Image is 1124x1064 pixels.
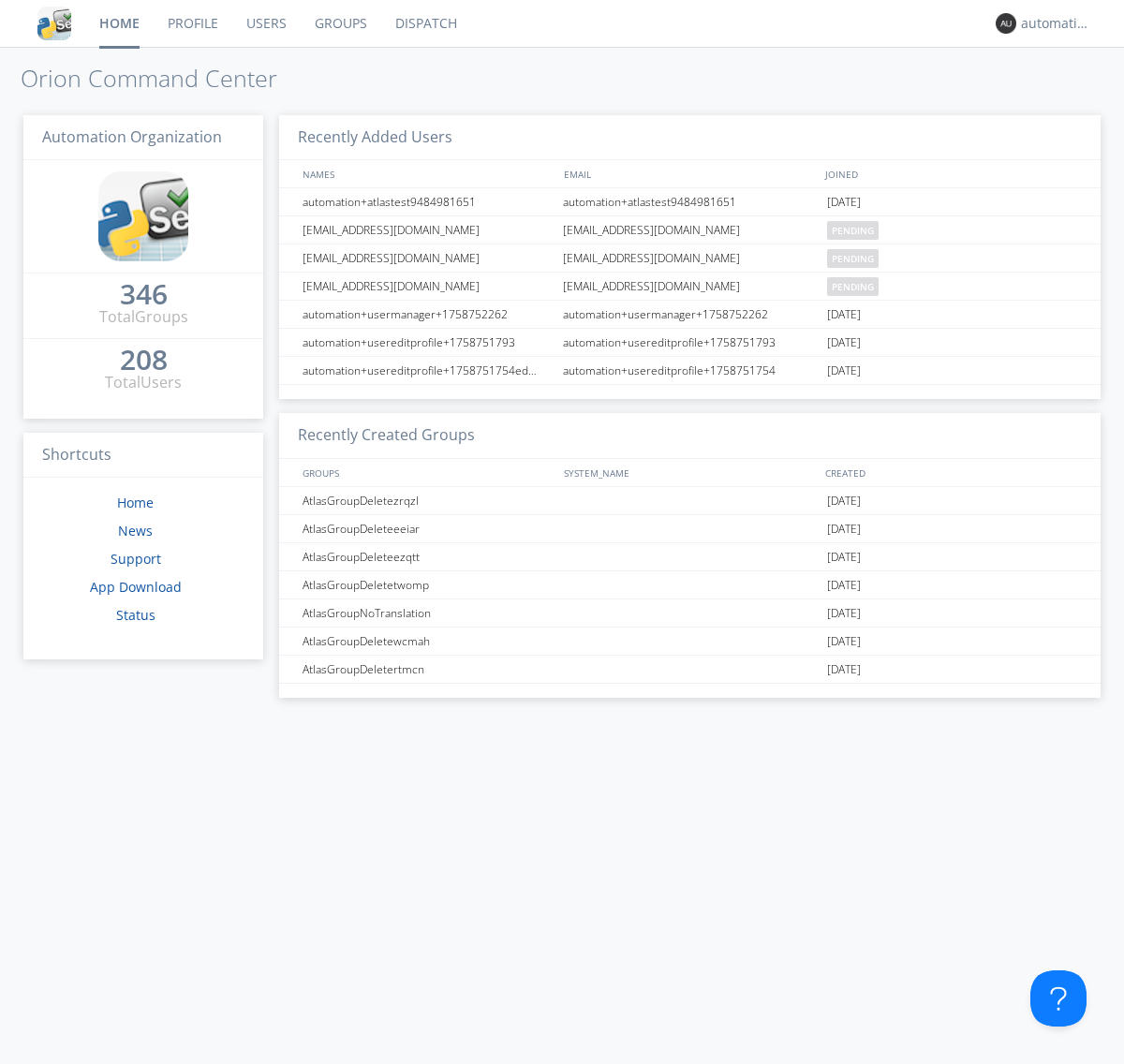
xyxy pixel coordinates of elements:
a: AtlasGroupDeletezrqzl[DATE] [279,487,1101,515]
a: AtlasGroupDeleteeeiar[DATE] [279,515,1101,543]
div: GROUPS [298,459,555,486]
div: AtlasGroupDeleteeeiar [298,515,557,542]
a: [EMAIL_ADDRESS][DOMAIN_NAME][EMAIL_ADDRESS][DOMAIN_NAME]pending [279,273,1101,301]
a: [EMAIL_ADDRESS][DOMAIN_NAME][EMAIL_ADDRESS][DOMAIN_NAME]pending [279,244,1101,273]
a: Support [111,550,161,568]
span: [DATE] [827,301,861,329]
a: automation+usereditprofile+1758751793automation+usereditprofile+1758751793[DATE] [279,329,1101,357]
div: automation+usermanager+1758752262 [558,301,822,328]
div: [EMAIL_ADDRESS][DOMAIN_NAME] [298,244,557,272]
div: Total Groups [99,306,188,328]
span: [DATE] [827,599,861,628]
div: 346 [120,285,168,303]
span: pending [827,221,879,240]
div: AtlasGroupNoTranslation [298,599,557,627]
span: [DATE] [827,357,861,385]
span: [DATE] [827,329,861,357]
div: AtlasGroupDeletetwomp [298,571,557,598]
div: CREATED [821,459,1083,486]
a: 208 [120,350,168,372]
a: automation+usereditprofile+1758751754editedautomation+usereditprofile+1758751754automation+usered... [279,357,1101,385]
h3: Shortcuts [23,433,263,479]
span: [DATE] [827,515,861,543]
iframe: Toggle Customer Support [1030,970,1087,1027]
div: automation+usereditprofile+1758751793 [298,329,557,356]
div: [EMAIL_ADDRESS][DOMAIN_NAME] [298,273,557,300]
div: automation+usermanager+1758752262 [298,301,557,328]
a: Status [116,606,155,624]
div: AtlasGroupDeletezrqzl [298,487,557,514]
a: AtlasGroupNoTranslation[DATE] [279,599,1101,628]
span: [DATE] [827,656,861,684]
div: [EMAIL_ADDRESS][DOMAIN_NAME] [298,216,557,244]
div: automation+usereditprofile+1758751754editedautomation+usereditprofile+1758751754 [298,357,557,384]
a: AtlasGroupDeleteezqtt[DATE] [279,543,1101,571]
div: automation+atlastest9484981651 [298,188,557,215]
span: [DATE] [827,571,861,599]
div: AtlasGroupDeleteezqtt [298,543,557,570]
div: AtlasGroupDeletertmcn [298,656,557,683]
span: [DATE] [827,487,861,515]
a: AtlasGroupDeletertmcn[DATE] [279,656,1101,684]
div: automation+usereditprofile+1758751754 [558,357,822,384]
a: News [118,522,153,539]
div: SYSTEM_NAME [559,459,821,486]
div: automation+atlastest9484981651 [558,188,822,215]
h3: Recently Created Groups [279,413,1101,459]
span: pending [827,249,879,268]
div: [EMAIL_ADDRESS][DOMAIN_NAME] [558,244,822,272]
a: automation+usermanager+1758752262automation+usermanager+1758752262[DATE] [279,301,1101,329]
h3: Recently Added Users [279,115,1101,161]
div: [EMAIL_ADDRESS][DOMAIN_NAME] [558,273,822,300]
a: automation+atlastest9484981651automation+atlastest9484981651[DATE] [279,188,1101,216]
div: [EMAIL_ADDRESS][DOMAIN_NAME] [558,216,822,244]
img: cddb5a64eb264b2086981ab96f4c1ba7 [98,171,188,261]
a: 346 [120,285,168,306]
div: NAMES [298,160,555,187]
div: EMAIL [559,160,821,187]
span: pending [827,277,879,296]
a: App Download [90,578,182,596]
span: [DATE] [827,628,861,656]
div: Total Users [105,372,182,393]
span: [DATE] [827,543,861,571]
div: automation+atlas0004 [1021,14,1091,33]
a: [EMAIL_ADDRESS][DOMAIN_NAME][EMAIL_ADDRESS][DOMAIN_NAME]pending [279,216,1101,244]
div: 208 [120,350,168,369]
a: AtlasGroupDeletetwomp[DATE] [279,571,1101,599]
span: [DATE] [827,188,861,216]
div: automation+usereditprofile+1758751793 [558,329,822,356]
img: 373638.png [996,13,1016,34]
a: Home [117,494,154,511]
div: JOINED [821,160,1083,187]
a: AtlasGroupDeletewcmah[DATE] [279,628,1101,656]
img: cddb5a64eb264b2086981ab96f4c1ba7 [37,7,71,40]
span: Automation Organization [42,126,222,147]
div: AtlasGroupDeletewcmah [298,628,557,655]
